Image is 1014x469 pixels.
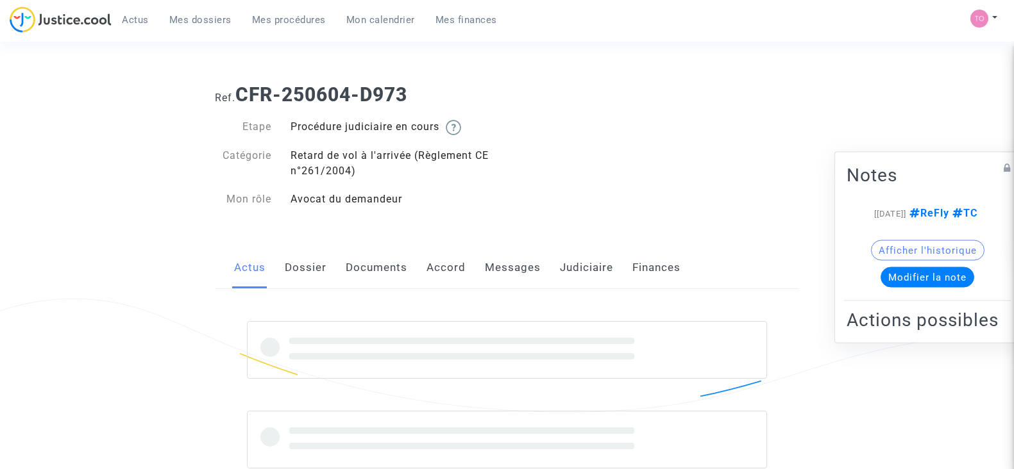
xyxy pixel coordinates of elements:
span: Ref. [215,92,235,104]
img: help.svg [446,120,461,135]
a: Mes procédures [242,10,336,29]
span: Mes dossiers [169,14,232,26]
a: Accord [427,247,466,289]
h2: Notes [847,164,1008,186]
a: Actus [112,10,159,29]
a: Messages [485,247,541,289]
span: Actus [122,14,149,26]
a: Documents [346,247,407,289]
b: CFR-250604-D973 [235,83,407,106]
span: Mes procédures [252,14,326,26]
h2: Actions possibles [847,309,1008,331]
a: Dossier [285,247,326,289]
span: [[DATE]] [874,209,906,218]
a: Finances [632,247,680,289]
a: Actus [234,247,266,289]
span: Mon calendrier [346,14,415,26]
img: jc-logo.svg [10,6,112,33]
div: Etape [205,119,281,135]
img: fe1f3729a2b880d5091b466bdc4f5af5 [970,10,988,28]
span: Mes finances [435,14,497,26]
a: Mes dossiers [159,10,242,29]
a: Judiciaire [560,247,613,289]
div: Procédure judiciaire en cours [281,119,507,135]
span: ReFly [906,207,949,219]
button: Afficher l'historique [871,240,984,261]
a: Mon calendrier [336,10,425,29]
a: Mes finances [425,10,507,29]
div: Mon rôle [205,192,281,207]
span: TC [952,207,977,219]
div: Catégorie [205,148,281,179]
div: Avocat du demandeur [281,192,507,207]
button: Modifier la note [881,267,974,288]
div: Retard de vol à l'arrivée (Règlement CE n°261/2004) [281,148,507,179]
